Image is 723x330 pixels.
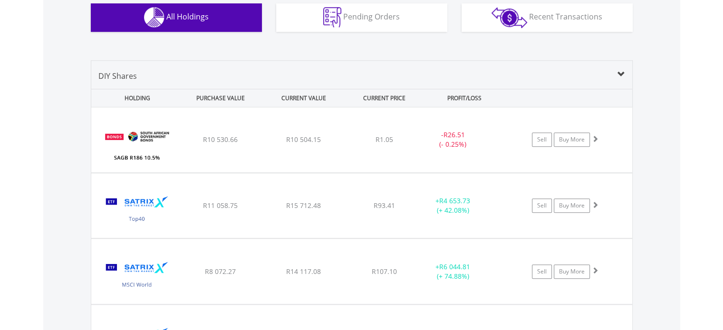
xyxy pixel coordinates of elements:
[203,201,238,210] span: R11 058.75
[532,132,552,147] a: Sell
[374,201,395,210] span: R93.41
[96,185,178,236] img: TFSA.STX40.png
[554,132,590,147] a: Buy More
[417,262,489,281] div: + (+ 74.88%)
[96,119,178,170] img: TFSA.ZA.R186.png
[263,89,345,107] div: CURRENT VALUE
[346,89,422,107] div: CURRENT PRICE
[532,198,552,213] a: Sell
[376,135,393,144] span: R1.05
[98,71,137,81] span: DIY Shares
[532,264,552,279] a: Sell
[417,196,489,215] div: + (+ 42.08%)
[286,135,321,144] span: R10 504.15
[205,267,236,276] span: R8 072.27
[372,267,397,276] span: R107.10
[554,264,590,279] a: Buy More
[417,130,489,149] div: - (- 0.25%)
[529,11,602,22] span: Recent Transactions
[323,7,341,28] img: pending_instructions-wht.png
[443,130,465,139] span: R26.51
[343,11,400,22] span: Pending Orders
[92,89,178,107] div: HOLDING
[180,89,261,107] div: PURCHASE VALUE
[91,3,262,32] button: All Holdings
[462,3,633,32] button: Recent Transactions
[96,251,178,302] img: TFSA.STXWDM.png
[439,196,470,205] span: R4 653.73
[203,135,238,144] span: R10 530.66
[166,11,209,22] span: All Holdings
[286,267,321,276] span: R14 117.08
[276,3,447,32] button: Pending Orders
[439,262,470,271] span: R6 044.81
[144,7,164,28] img: holdings-wht.png
[286,201,321,210] span: R15 712.48
[492,7,527,28] img: transactions-zar-wht.png
[424,89,505,107] div: PROFIT/LOSS
[554,198,590,213] a: Buy More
